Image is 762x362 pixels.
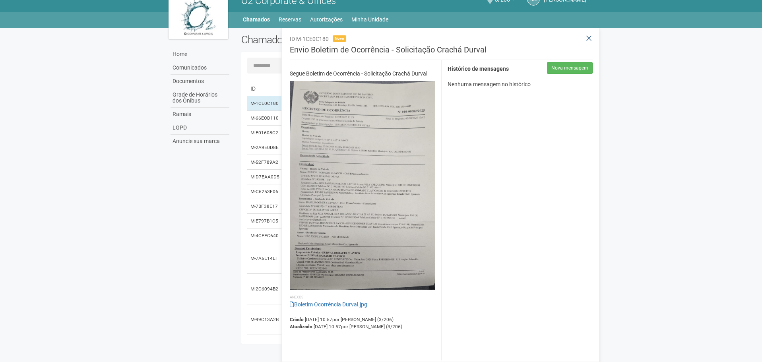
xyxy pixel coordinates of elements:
a: Minha Unidade [351,14,388,25]
a: Anuncie sua marca [171,135,229,148]
a: Comunicados [171,61,229,75]
td: M-C6253E06 [247,184,283,199]
a: Home [171,48,229,61]
li: Anexos [290,294,435,301]
strong: Histórico de mensagens [448,66,509,72]
td: M-D7EAA0D5 [247,170,283,184]
td: M-7BF38E17 [247,199,283,214]
a: Reservas [279,14,301,25]
p: Segue Boletim de Ocorrência - Solicitação Crachá Durval [290,70,435,77]
a: Chamados [243,14,270,25]
td: M-52F789A2 [247,155,283,170]
td: M-99C13A2B [247,304,283,335]
a: Ramais [171,108,229,121]
a: Boletim Ocorrência Durval.jpg [290,301,367,308]
span: [DATE] 10:57 [314,324,402,329]
h3: Envio Boletim de Ocorrência - Solicitação Crachá Durval [290,46,593,60]
td: M-48E4458D [247,335,283,350]
a: Documentos [171,75,229,88]
a: Autorizações [310,14,343,25]
a: LGPD [171,121,229,135]
a: Grade de Horários dos Ônibus [171,88,229,108]
span: por [PERSON_NAME] (3/206) [341,324,402,329]
strong: Criado [290,317,304,322]
td: M-E797B1C5 [247,214,283,228]
p: Nenhuma mensagem no histórico [448,81,593,88]
button: Nova mensagem [547,62,593,74]
span: ID M-1CE0C180 [290,36,329,42]
td: ID [247,81,283,96]
span: por [PERSON_NAME] (3/206) [332,317,394,322]
td: M-2A9E0D8E [247,140,283,155]
td: M-E01608C2 [247,126,283,140]
img: Boletim%20Ocorr%C3%AAncia%20Durval.jpg [290,81,435,290]
td: M-2C6094B2 [247,274,283,304]
td: M-66ECD110 [247,111,283,126]
strong: Atualizado [290,324,312,329]
span: Novo [333,35,346,42]
td: M-4CEEC640 [247,228,283,243]
td: M-7A5E14EF [247,243,283,274]
span: [DATE] 10:57 [305,317,394,322]
h2: Chamados [241,34,381,46]
td: M-1CE0C180 [247,96,283,111]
